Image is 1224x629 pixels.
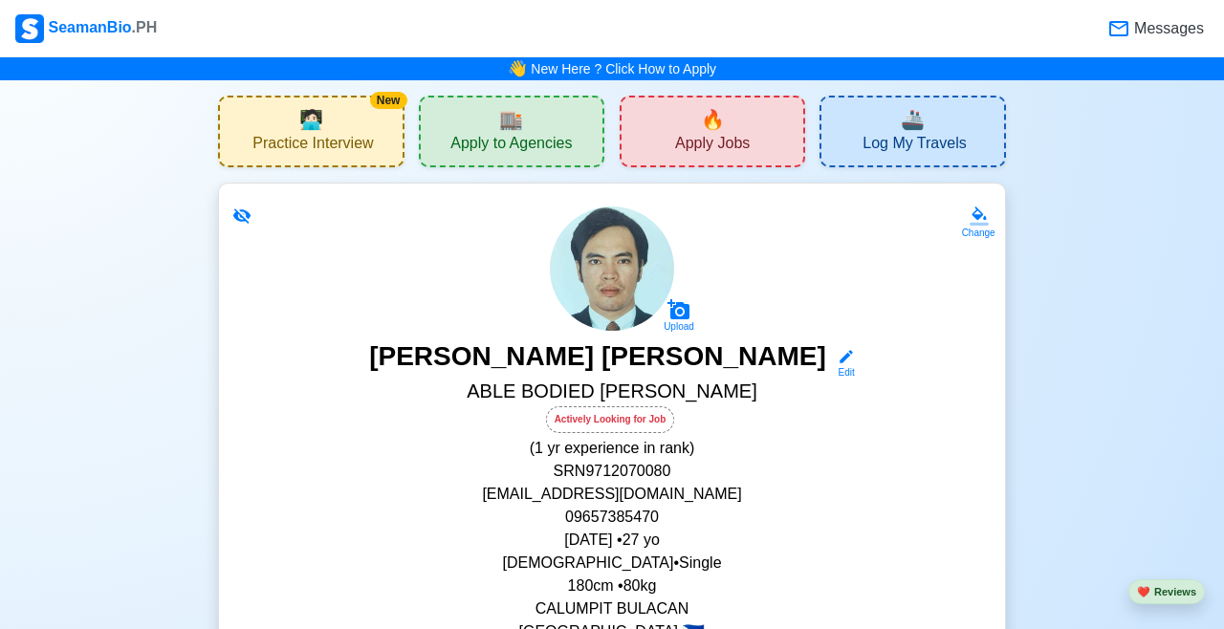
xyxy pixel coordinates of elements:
span: Apply to Agencies [450,134,572,158]
div: Change [962,226,995,240]
p: [DATE] • 27 yo [242,529,981,552]
span: Log My Travels [863,134,966,158]
span: Practice Interview [252,134,373,158]
p: CALUMPIT BULACAN [242,597,981,620]
p: [EMAIL_ADDRESS][DOMAIN_NAME] [242,483,981,506]
p: 180 cm • 80 kg [242,575,981,597]
h5: ABLE BODIED [PERSON_NAME] [242,380,981,406]
img: Logo [15,14,44,43]
div: Edit [830,365,855,380]
p: 09657385470 [242,506,981,529]
span: agencies [499,105,523,134]
span: interview [299,105,323,134]
h3: [PERSON_NAME] [PERSON_NAME] [369,340,826,380]
span: travel [901,105,925,134]
div: Actively Looking for Job [546,406,675,433]
div: SeamanBio [15,14,157,43]
p: SRN 9712070080 [242,460,981,483]
p: (1 yr experience in rank) [242,437,981,460]
p: [DEMOGRAPHIC_DATA] • Single [242,552,981,575]
button: heartReviews [1128,579,1205,605]
span: Apply Jobs [675,134,750,158]
div: Upload [664,321,694,333]
span: new [701,105,725,134]
span: .PH [132,19,158,35]
span: heart [1137,586,1150,597]
span: Messages [1130,17,1204,40]
span: bell [505,54,530,82]
div: New [370,92,407,109]
a: New Here ? Click How to Apply [531,61,716,76]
